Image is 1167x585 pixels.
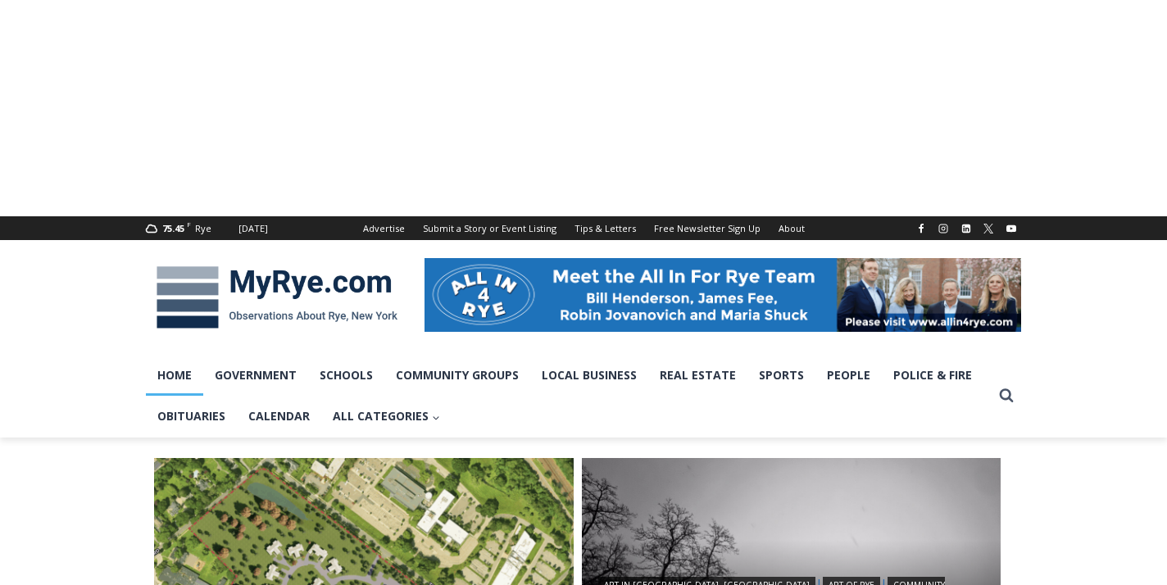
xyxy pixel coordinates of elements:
a: Instagram [933,219,953,238]
a: X [979,219,998,238]
a: Tips & Letters [565,216,645,240]
a: Local Business [530,355,648,396]
a: Free Newsletter Sign Up [645,216,770,240]
a: People [815,355,882,396]
a: Advertise [354,216,414,240]
a: Obituaries [146,396,237,437]
span: 75.45 [162,222,184,234]
span: F [187,220,191,229]
a: Real Estate [648,355,747,396]
a: Schools [308,355,384,396]
img: MyRye.com [146,255,408,340]
a: Government [203,355,308,396]
img: All in for Rye [425,258,1021,332]
a: All Categories [321,396,452,437]
a: YouTube [1001,219,1021,238]
a: Home [146,355,203,396]
a: Facebook [911,219,931,238]
a: Linkedin [956,219,976,238]
a: Calendar [237,396,321,437]
nav: Secondary Navigation [354,216,814,240]
a: Sports [747,355,815,396]
a: Community Groups [384,355,530,396]
button: View Search Form [992,381,1021,410]
div: Rye [195,221,211,236]
a: About [770,216,814,240]
div: [DATE] [238,221,268,236]
span: All Categories [333,407,440,425]
nav: Primary Navigation [146,355,992,438]
a: Submit a Story or Event Listing [414,216,565,240]
a: Police & Fire [882,355,983,396]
